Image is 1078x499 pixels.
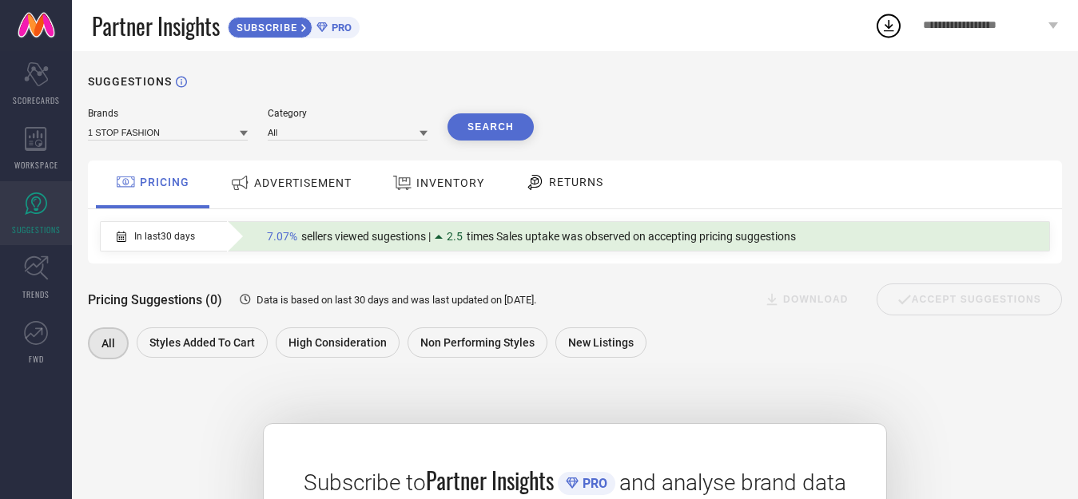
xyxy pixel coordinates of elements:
span: PRO [579,476,607,491]
span: sellers viewed sugestions | [301,230,431,243]
span: ADVERTISEMENT [254,176,352,189]
span: Styles Added To Cart [149,336,255,349]
span: 7.07% [267,230,297,243]
span: times Sales uptake was observed on accepting pricing suggestions [467,230,796,243]
span: 2.5 [447,230,463,243]
span: Non Performing Styles [420,336,535,349]
span: Partner Insights [426,464,554,497]
span: FWD [29,353,44,365]
span: PRO [328,22,352,34]
div: Open download list [874,11,903,40]
span: SCORECARDS [13,94,60,106]
span: High Consideration [288,336,387,349]
span: and analyse brand data [619,469,846,496]
button: Search [448,113,534,141]
span: PRICING [140,176,189,188]
span: TRENDS [22,288,50,300]
span: SUBSCRIBE [229,22,301,34]
span: In last 30 days [134,231,195,242]
span: Data is based on last 30 days and was last updated on [DATE] . [257,294,536,306]
span: New Listings [568,336,634,349]
span: Subscribe to [304,469,426,496]
div: Category [268,108,428,119]
div: Brands [88,108,248,119]
div: Accept Suggestions [877,283,1062,315]
a: SUBSCRIBEPRO [228,13,360,38]
div: Percentage of sellers who have viewed suggestions for the current Insight Type [259,226,804,247]
span: SUGGESTIONS [12,224,61,236]
span: RETURNS [549,176,603,188]
span: Partner Insights [92,10,220,42]
span: INVENTORY [416,176,484,189]
span: Pricing Suggestions (0) [88,292,222,307]
span: All [101,337,115,350]
span: WORKSPACE [14,159,58,171]
h1: SUGGESTIONS [88,75,172,88]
